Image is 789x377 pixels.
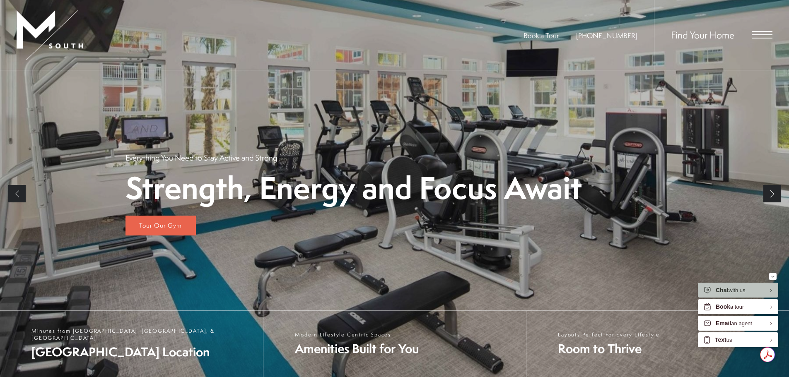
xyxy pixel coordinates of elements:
[263,311,526,377] a: Modern Lifestyle Centric Spaces
[139,221,182,230] span: Tour Our Gym
[125,171,582,204] p: Strength, Energy and Focus Await
[8,185,26,202] a: Previous
[752,31,772,38] button: Open Menu
[524,31,559,40] a: Book a Tour
[31,327,255,341] span: Minutes from [GEOGRAPHIC_DATA], [GEOGRAPHIC_DATA], & [GEOGRAPHIC_DATA]
[558,340,660,357] span: Room to Thrive
[671,28,734,41] a: Find Your Home
[31,343,255,360] span: [GEOGRAPHIC_DATA] Location
[125,216,196,235] a: Tour Our Gym
[576,31,637,40] span: [PHONE_NUMBER]
[558,331,660,338] span: Layouts Perfect For Every Lifestyle
[763,185,781,202] a: Next
[295,331,419,338] span: Modern Lifestyle Centric Spaces
[526,311,789,377] a: Layouts Perfect For Every Lifestyle
[125,152,277,163] p: Everything You Need to Stay Active and Strong
[17,10,83,60] img: MSouth
[295,340,419,357] span: Amenities Built for You
[576,31,637,40] a: Call Us at 813-570-8014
